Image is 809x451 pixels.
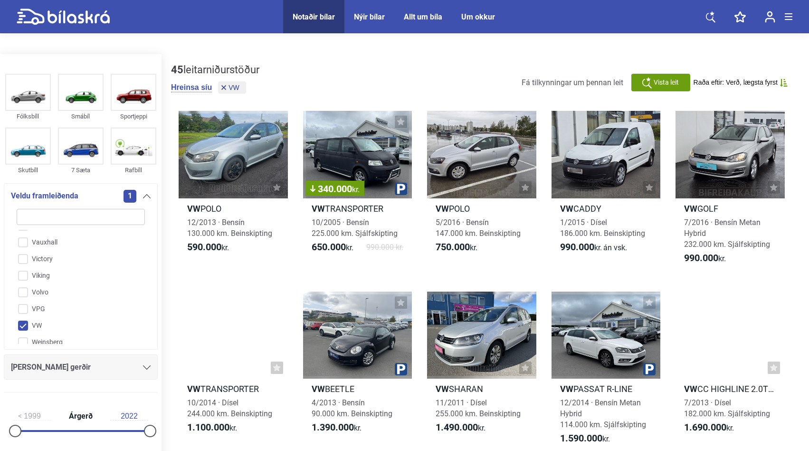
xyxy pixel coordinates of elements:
a: VWPOLO12/2013 · Bensín130.000 km. Beinskipting590.000kr. [179,111,288,273]
b: VW [436,204,449,214]
span: kr. [436,422,485,433]
a: Allt um bíla [404,12,442,21]
span: Raða eftir: Verð, lægsta fyrst [694,78,778,87]
b: 1.690.000 [684,422,726,433]
b: 750.000 [436,241,470,253]
span: Veldu framleiðenda [11,189,78,203]
a: VWCADDY1/2015 · Dísel186.000 km. Beinskipting990.000kr. [552,111,661,273]
h2: BEETLE [303,383,412,394]
h2: CC HIGHLINE 2.0TDI [676,383,785,394]
b: VW [187,384,200,394]
div: Rafbíll [111,165,156,176]
b: VW [684,384,697,394]
img: user-login.svg [765,11,775,23]
div: Sportjeppi [111,111,156,122]
img: parking.png [643,363,656,375]
span: VW [228,84,239,91]
span: 340.000 [310,184,360,194]
span: 7/2013 · Dísel 182.000 km. Sjálfskipting [684,398,770,418]
a: 340.000kr.VWTRANSPORTER10/2005 · Bensín225.000 km. Sjálfskipting650.000kr.990.000 kr. [303,111,412,273]
b: VW [312,384,325,394]
span: 10/2014 · Dísel 244.000 km. Beinskipting [187,398,272,418]
a: Um okkur [461,12,495,21]
span: 5/2016 · Bensín 147.000 km. Beinskipting [436,218,521,238]
span: 4/2013 · Bensín 90.000 km. Beinskipting [312,398,392,418]
span: 10/2005 · Bensín 225.000 km. Sjálfskipting [312,218,398,238]
span: kr. [560,433,610,444]
span: kr. [684,253,726,264]
b: 1.490.000 [436,422,478,433]
span: kr. [312,422,362,433]
h2: SHARAN [427,383,536,394]
b: 1.590.000 [560,432,602,444]
button: Raða eftir: Verð, lægsta fyrst [694,78,788,87]
div: leitarniðurstöður [171,64,259,76]
div: Smábíl [58,111,104,122]
h2: POLO [179,203,288,214]
b: 1.100.000 [187,422,229,433]
h2: CADDY [552,203,661,214]
button: VW [218,81,246,94]
a: Notaðir bílar [293,12,335,21]
b: VW [312,204,325,214]
b: 590.000 [187,241,221,253]
span: 990.000 kr. [366,242,403,253]
span: kr. [436,242,477,253]
span: 12/2013 · Bensín 130.000 km. Beinskipting [187,218,272,238]
b: VW [684,204,697,214]
b: VW [560,204,573,214]
span: kr. [187,242,229,253]
b: 990.000 [560,241,594,253]
b: 45 [171,64,183,76]
span: kr. [187,422,237,433]
span: kr. [352,185,360,194]
a: VWPOLO5/2016 · Bensín147.000 km. Beinskipting750.000kr. [427,111,536,273]
h2: TRANSPORTER [303,203,412,214]
span: 1 [124,190,136,203]
b: 650.000 [312,241,346,253]
span: 7/2016 · Bensín Metan Hybrid 232.000 km. Sjálfskipting [684,218,770,249]
div: 7 Sæta [58,165,104,176]
span: Vista leit [654,78,679,88]
b: VW [187,204,200,214]
span: 1/2015 · Dísel 186.000 km. Beinskipting [560,218,645,238]
b: VW [560,384,573,394]
a: VWGOLF7/2016 · Bensín Metan Hybrid232.000 km. Sjálfskipting990.000kr. [676,111,785,273]
span: 11/2011 · Dísel 255.000 km. Beinskipting [436,398,521,418]
span: Fá tilkynningar um þennan leit [522,78,623,87]
b: 1.390.000 [312,422,354,433]
div: Fólksbíll [5,111,51,122]
span: 12/2014 · Bensín Metan Hybrid 114.000 km. Sjálfskipting [560,398,646,429]
h2: GOLF [676,203,785,214]
img: parking.png [395,363,407,375]
span: Árgerð [67,412,95,420]
span: kr. [560,242,627,253]
h2: PASSAT R-LINE [552,383,661,394]
b: VW [436,384,449,394]
h2: POLO [427,203,536,214]
span: kr. [312,242,353,253]
button: Hreinsa síu [171,83,212,92]
span: [PERSON_NAME] gerðir [11,361,91,374]
span: kr. [684,422,734,433]
img: parking.png [395,183,407,195]
div: Skutbíll [5,165,51,176]
a: Nýir bílar [354,12,385,21]
b: 990.000 [684,252,718,264]
h2: TRANSPORTER [179,383,288,394]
